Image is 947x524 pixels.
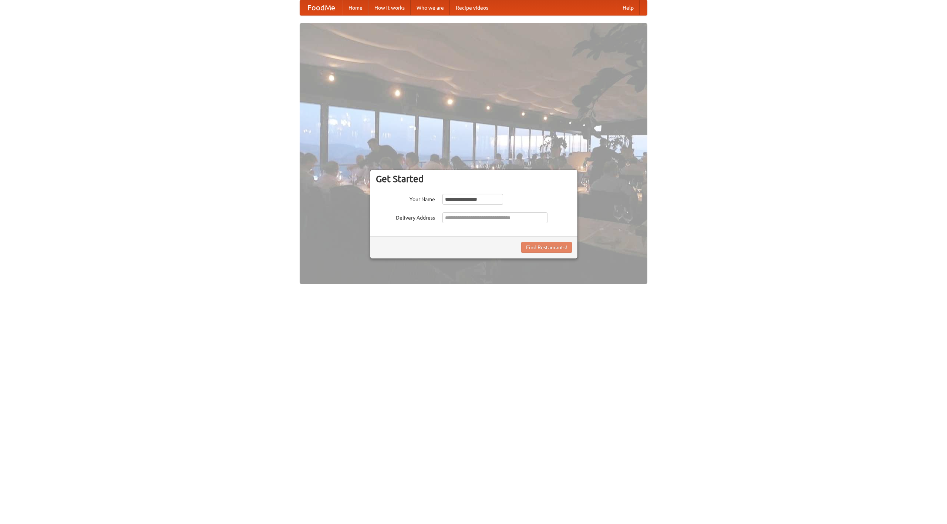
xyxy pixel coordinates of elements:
a: Help [617,0,640,15]
label: Your Name [376,194,435,203]
label: Delivery Address [376,212,435,221]
a: Who we are [411,0,450,15]
a: How it works [368,0,411,15]
h3: Get Started [376,173,572,184]
a: Recipe videos [450,0,494,15]
a: FoodMe [300,0,343,15]
button: Find Restaurants! [521,242,572,253]
a: Home [343,0,368,15]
